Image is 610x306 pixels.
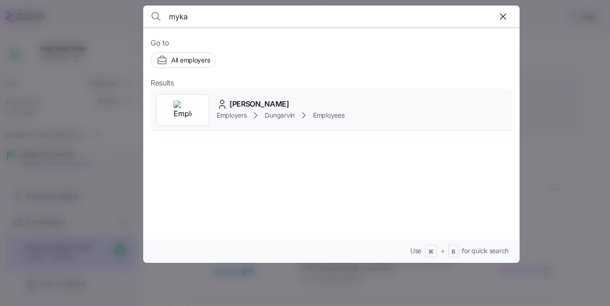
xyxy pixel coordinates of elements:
span: Go to [151,37,512,49]
img: Employer logo [173,101,192,119]
span: Results [151,77,174,89]
span: [PERSON_NAME] [229,98,289,110]
span: Dungarvin [265,111,294,120]
span: Use [410,246,421,255]
span: B [452,248,455,256]
button: All employers [151,52,216,68]
span: Employees [313,111,344,120]
span: Employers [217,111,246,120]
span: for quick search [462,246,509,255]
span: + [441,246,445,255]
span: All employers [171,56,210,65]
span: ⌘ [428,248,434,256]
